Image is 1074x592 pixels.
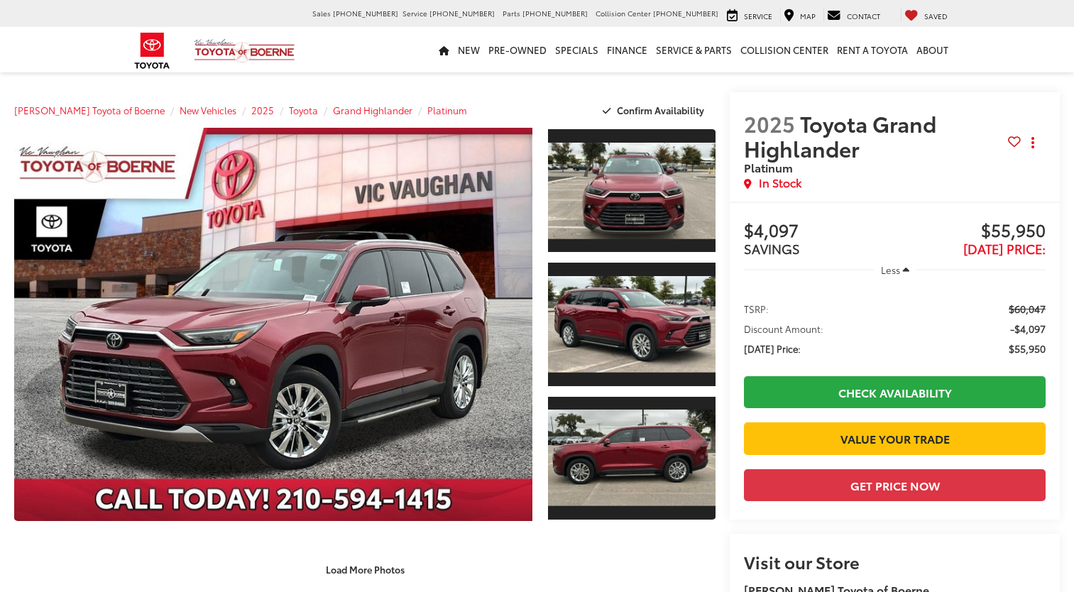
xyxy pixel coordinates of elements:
a: Grand Highlander [333,104,412,116]
span: TSRP: [744,302,769,316]
button: Less [874,257,916,283]
a: Collision Center [736,27,833,72]
a: Value Your Trade [744,422,1046,454]
span: Less [881,263,900,276]
a: My Saved Vehicles [901,8,951,22]
a: Expand Photo 2 [548,261,716,387]
a: Check Availability [744,376,1046,408]
span: $60,047 [1009,302,1046,316]
a: Rent a Toyota [833,27,912,72]
a: Pre-Owned [484,27,551,72]
span: Contact [847,11,880,21]
a: Toyota [289,104,318,116]
span: $55,950 [895,221,1046,242]
span: Map [800,11,816,21]
span: Collision Center [596,8,651,18]
span: In Stock [759,175,801,191]
img: Toyota [126,28,179,74]
span: Confirm Availability [617,104,704,116]
span: -$4,097 [1010,322,1046,336]
a: Platinum [427,104,467,116]
a: Map [780,8,819,22]
img: 2025 Toyota Grand Highlander Platinum [546,143,717,239]
span: $4,097 [744,221,894,242]
span: Platinum [744,159,793,175]
a: Finance [603,27,652,72]
span: dropdown dots [1031,137,1034,148]
a: Expand Photo 3 [548,395,716,521]
img: 2025 Toyota Grand Highlander Platinum [9,126,537,522]
span: Service [744,11,772,21]
span: [PHONE_NUMBER] [333,8,398,18]
img: Vic Vaughan Toyota of Boerne [194,38,295,63]
span: [PHONE_NUMBER] [429,8,495,18]
span: Toyota Grand Highlander [744,108,936,163]
button: Get Price Now [744,469,1046,501]
a: Service & Parts: Opens in a new tab [652,27,736,72]
span: SAVINGS [744,239,800,258]
a: Contact [823,8,884,22]
span: [PHONE_NUMBER] [653,8,718,18]
button: Actions [1021,131,1046,155]
span: $55,950 [1009,341,1046,356]
h2: Visit our Store [744,552,1046,571]
span: Discount Amount: [744,322,823,336]
a: Service [723,8,776,22]
a: New [454,27,484,72]
img: 2025 Toyota Grand Highlander Platinum [546,410,717,506]
a: 2025 [251,104,274,116]
a: Expand Photo 0 [14,128,532,521]
a: [PERSON_NAME] Toyota of Boerne [14,104,165,116]
span: Sales [312,8,331,18]
span: 2025 [744,108,795,138]
span: Parts [503,8,520,18]
a: About [912,27,953,72]
span: Saved [924,11,948,21]
a: Specials [551,27,603,72]
button: Confirm Availability [595,98,716,123]
a: Expand Photo 1 [548,128,716,253]
img: 2025 Toyota Grand Highlander Platinum [546,276,717,373]
span: [DATE] Price: [744,341,801,356]
a: New Vehicles [180,104,236,116]
span: [DATE] Price: [963,239,1046,258]
span: Service [402,8,427,18]
button: Load More Photos [316,557,415,582]
span: [PHONE_NUMBER] [522,8,588,18]
a: Home [434,27,454,72]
